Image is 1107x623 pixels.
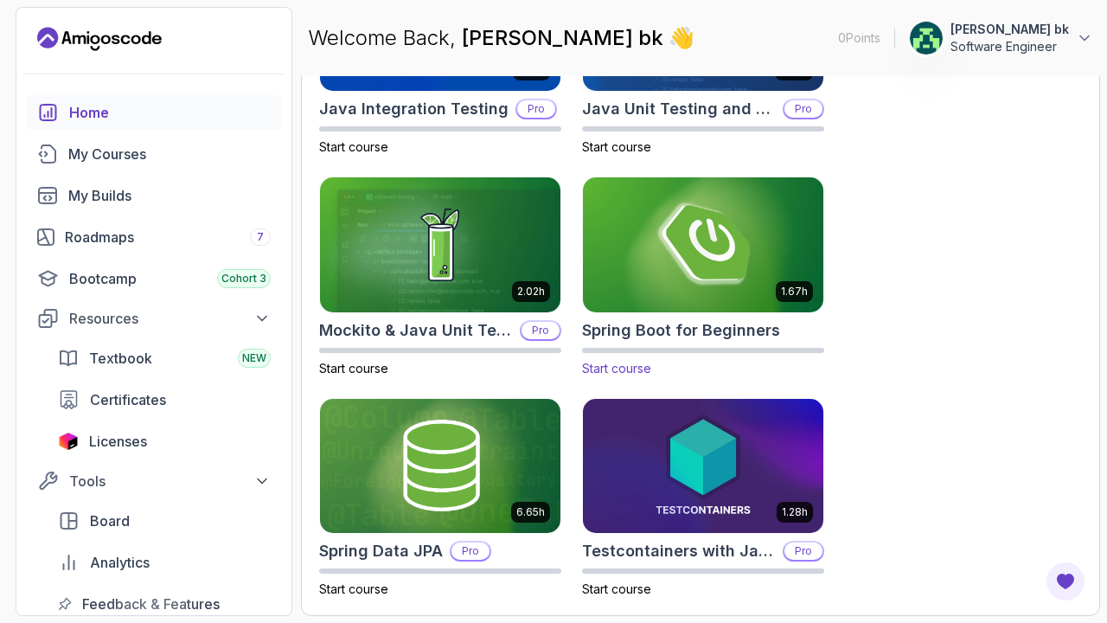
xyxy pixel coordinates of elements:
p: 2.02h [517,285,545,299]
img: Testcontainers with Java card [583,399,823,534]
h2: Java Integration Testing [319,97,509,121]
h2: Java Unit Testing and TDD [582,97,776,121]
div: Roadmaps [65,227,271,247]
a: certificates [48,382,281,417]
h2: Mockito & Java Unit Testing [319,318,513,343]
p: Pro [522,322,560,339]
p: Software Engineer [950,38,1069,55]
div: Home [69,102,271,123]
span: Start course [319,139,388,154]
p: Pro [784,543,822,560]
h2: Spring Data JPA [319,539,443,563]
span: Certificates [90,389,166,410]
a: Testcontainers with Java card1.28hTestcontainers with JavaProStart course [582,398,824,599]
h2: Testcontainers with Java [582,539,776,563]
img: Spring Boot for Beginners card [577,174,829,315]
span: 7 [257,230,264,244]
a: board [48,504,281,538]
a: Landing page [37,25,162,53]
a: roadmaps [27,220,281,254]
button: user profile image[PERSON_NAME] bkSoftware Engineer [909,21,1093,55]
a: Spring Boot for Beginners card1.67hSpring Boot for BeginnersStart course [582,177,824,377]
p: 1.28h [782,505,808,519]
span: [PERSON_NAME] bk [462,25,669,50]
a: Mockito & Java Unit Testing card2.02hMockito & Java Unit TestingProStart course [319,177,561,377]
a: bootcamp [27,261,281,296]
span: Feedback & Features [82,594,220,614]
a: textbook [48,341,281,376]
div: Bootcamp [69,268,271,289]
button: Open Feedback Button [1045,561,1086,602]
div: My Builds [68,185,271,206]
a: courses [27,137,281,171]
img: Mockito & Java Unit Testing card [320,177,560,312]
span: Start course [319,581,388,596]
a: analytics [48,545,281,580]
span: Analytics [90,552,150,573]
p: Pro [784,100,822,118]
a: home [27,95,281,130]
h2: Spring Boot for Beginners [582,318,780,343]
p: 6.65h [516,505,545,519]
a: builds [27,178,281,213]
span: Board [90,511,130,531]
span: Textbook [89,348,152,369]
a: licenses [48,424,281,459]
p: [PERSON_NAME] bk [950,21,1069,38]
a: Spring Data JPA card6.65hSpring Data JPAProStart course [319,398,561,599]
span: Licenses [89,431,147,452]
p: 0 Points [838,29,880,47]
button: Tools [27,466,281,497]
img: jetbrains icon [58,433,79,450]
p: Pro [517,100,555,118]
div: Tools [69,471,271,491]
a: feedback [48,587,281,621]
span: 👋 [665,20,701,56]
span: Start course [582,361,651,376]
img: Spring Data JPA card [320,399,560,534]
span: Start course [319,361,388,376]
div: My Courses [68,144,271,164]
p: Welcome Back, [308,24,694,52]
span: NEW [242,351,266,365]
img: user profile image [910,22,943,55]
p: 1.67h [781,285,808,299]
p: Pro [451,543,490,560]
button: Resources [27,303,281,334]
span: Start course [582,139,651,154]
div: Resources [69,308,271,329]
span: Cohort 3 [221,272,266,286]
span: Start course [582,581,651,596]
